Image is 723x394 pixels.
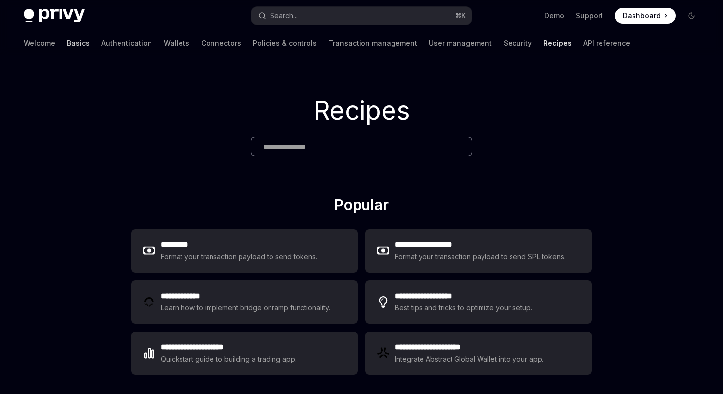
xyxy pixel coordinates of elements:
[395,353,544,365] div: Integrate Abstract Global Wallet into your app.
[455,12,466,20] span: ⌘ K
[270,10,298,22] div: Search...
[576,11,603,21] a: Support
[329,31,417,55] a: Transaction management
[24,31,55,55] a: Welcome
[131,280,358,324] a: **** **** ***Learn how to implement bridge onramp functionality.
[544,11,564,21] a: Demo
[395,251,567,263] div: Format your transaction payload to send SPL tokens.
[24,9,85,23] img: dark logo
[429,31,492,55] a: User management
[251,7,471,25] button: Search...⌘K
[101,31,152,55] a: Authentication
[161,353,297,365] div: Quickstart guide to building a trading app.
[395,302,534,314] div: Best tips and tricks to optimize your setup.
[131,229,358,273] a: **** ****Format your transaction payload to send tokens.
[615,8,676,24] a: Dashboard
[67,31,90,55] a: Basics
[131,196,592,217] h2: Popular
[623,11,661,21] span: Dashboard
[161,302,333,314] div: Learn how to implement bridge onramp functionality.
[201,31,241,55] a: Connectors
[161,251,318,263] div: Format your transaction payload to send tokens.
[504,31,532,55] a: Security
[684,8,699,24] button: Toggle dark mode
[164,31,189,55] a: Wallets
[583,31,630,55] a: API reference
[543,31,572,55] a: Recipes
[253,31,317,55] a: Policies & controls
